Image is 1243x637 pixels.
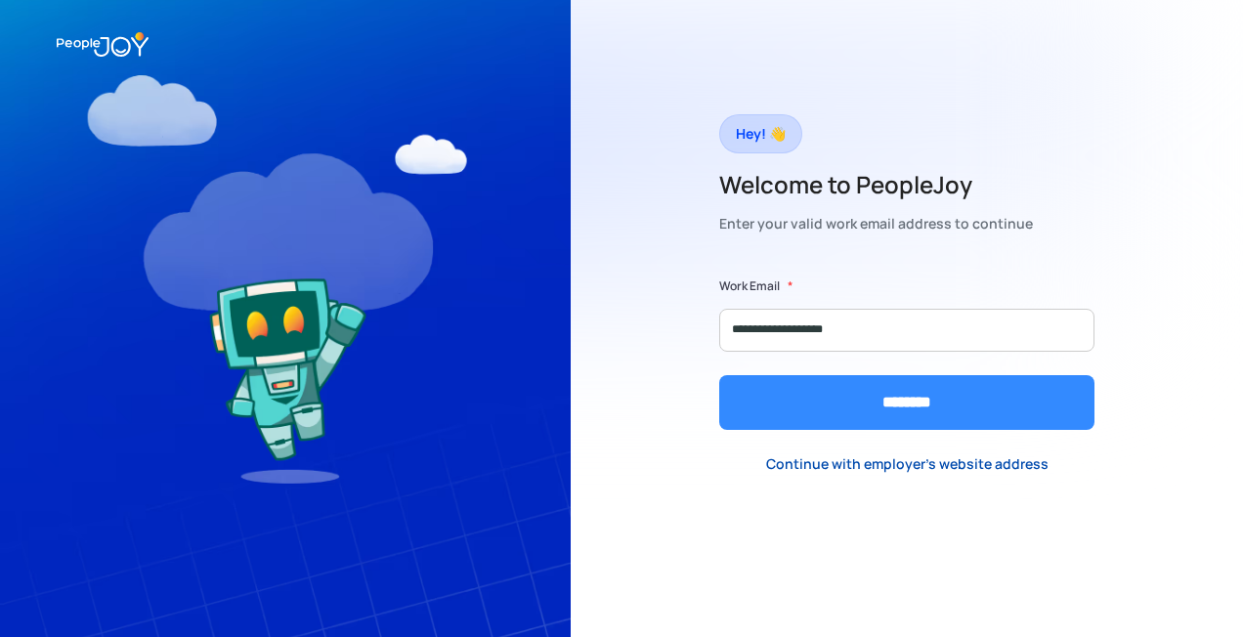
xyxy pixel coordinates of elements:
h2: Welcome to PeopleJoy [719,169,1033,200]
label: Work Email [719,276,780,296]
div: Enter your valid work email address to continue [719,210,1033,237]
a: Continue with employer's website address [750,445,1064,485]
form: Form [719,276,1094,430]
div: Hey! 👋 [736,120,786,148]
div: Continue with employer's website address [766,454,1049,474]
